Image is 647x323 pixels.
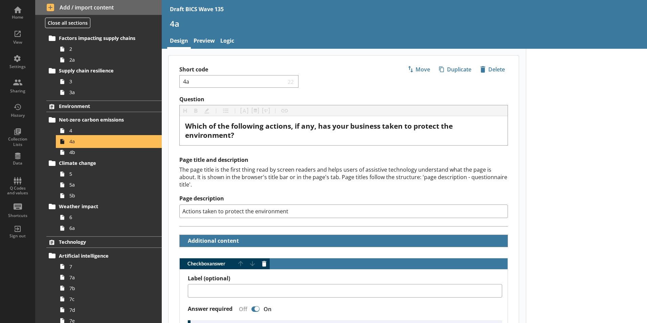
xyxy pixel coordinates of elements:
[218,34,237,49] a: Logic
[69,263,144,270] span: 7
[69,285,144,292] span: 7b
[6,64,29,69] div: Settings
[185,121,454,140] span: Which of the following actions, if any, has your business taken to protect the environment?
[46,114,162,125] a: Net-zero carbon emissions
[59,253,142,259] span: Artificial intelligence
[179,195,508,202] label: Page description
[182,235,240,247] button: Additional content
[6,40,29,45] div: View
[59,160,142,166] span: Climate change
[46,101,162,112] a: Environment
[477,64,508,75] button: Delete
[6,233,29,239] div: Sign out
[6,136,29,147] div: Collection Lists
[69,89,144,95] span: 3a
[46,201,162,212] a: Weather impact
[59,239,142,245] span: Technology
[49,201,162,234] li: Weather impact66a
[188,305,232,313] label: Answer required
[47,4,151,11] span: Add / import content
[57,87,162,98] a: 3a
[49,158,162,201] li: Climate change55a5b
[46,65,162,76] a: Supply chain resilience
[57,294,162,304] a: 7c
[57,147,162,158] a: 4b
[69,127,144,134] span: 4
[179,66,344,73] label: Short code
[59,203,142,210] span: Weather impact
[179,156,508,164] h2: Page title and description
[59,67,142,74] span: Supply chain resilience
[57,125,162,136] a: 4
[404,64,433,75] button: Move
[69,296,144,302] span: 7c
[6,15,29,20] div: Home
[57,283,162,294] a: 7b
[69,57,144,63] span: 2a
[69,225,144,231] span: 6a
[49,114,162,158] li: Net-zero carbon emissions44a4b
[69,171,144,177] span: 5
[57,261,162,272] a: 7
[69,78,144,85] span: 3
[69,138,144,145] span: 4a
[57,223,162,234] a: 6a
[57,76,162,87] a: 3
[6,113,29,118] div: History
[69,181,144,188] span: 5a
[46,33,162,44] a: Factors impacting supply chains
[57,272,162,283] a: 7a
[57,179,162,190] a: 5a
[49,33,162,65] li: Factors impacting supply chains22a
[69,214,144,220] span: 6
[6,186,29,196] div: Q Codes and values
[35,101,162,234] li: EnvironmentNet-zero carbon emissions44a4bClimate change55a5bWeather impact66a
[185,122,502,140] div: Question
[59,35,142,41] span: Factors impacting supply chains
[46,158,162,169] a: Climate change
[57,44,162,55] a: 2
[477,64,508,75] span: Delete
[6,213,29,218] div: Shortcuts
[57,212,162,223] a: 6
[179,96,508,103] label: Question
[69,307,144,313] span: 7d
[6,160,29,166] div: Data
[286,78,296,85] span: 22
[57,136,162,147] a: 4a
[69,149,144,155] span: 4b
[167,34,191,49] a: Design
[261,305,277,313] div: On
[57,304,162,315] a: 7d
[59,103,142,109] span: Environment
[179,166,508,188] div: The page title is the first thing read by screen readers and helps users of assistive technology ...
[69,192,144,199] span: 5b
[46,236,162,248] a: Technology
[45,18,90,28] button: Close all sections
[57,169,162,179] a: 5
[69,274,144,281] span: 7a
[6,88,29,94] div: Sharing
[180,261,235,266] span: Checkbox answer
[259,258,270,269] button: Delete answer
[35,19,162,98] li: Supply chainsFactors impacting supply chains22aSupply chain resilience33a
[49,65,162,98] li: Supply chain resilience33a
[233,305,250,313] div: Off
[170,18,639,29] h1: 4a
[170,5,224,13] div: Draft BICS Wave 135
[69,46,144,52] span: 2
[57,190,162,201] a: 5b
[59,116,142,123] span: Net-zero carbon emissions
[188,275,502,282] label: Label (optional)
[405,64,433,75] span: Move
[46,250,162,261] a: Artificial intelligence
[191,34,218,49] a: Preview
[436,64,474,75] button: Duplicate
[57,55,162,65] a: 2a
